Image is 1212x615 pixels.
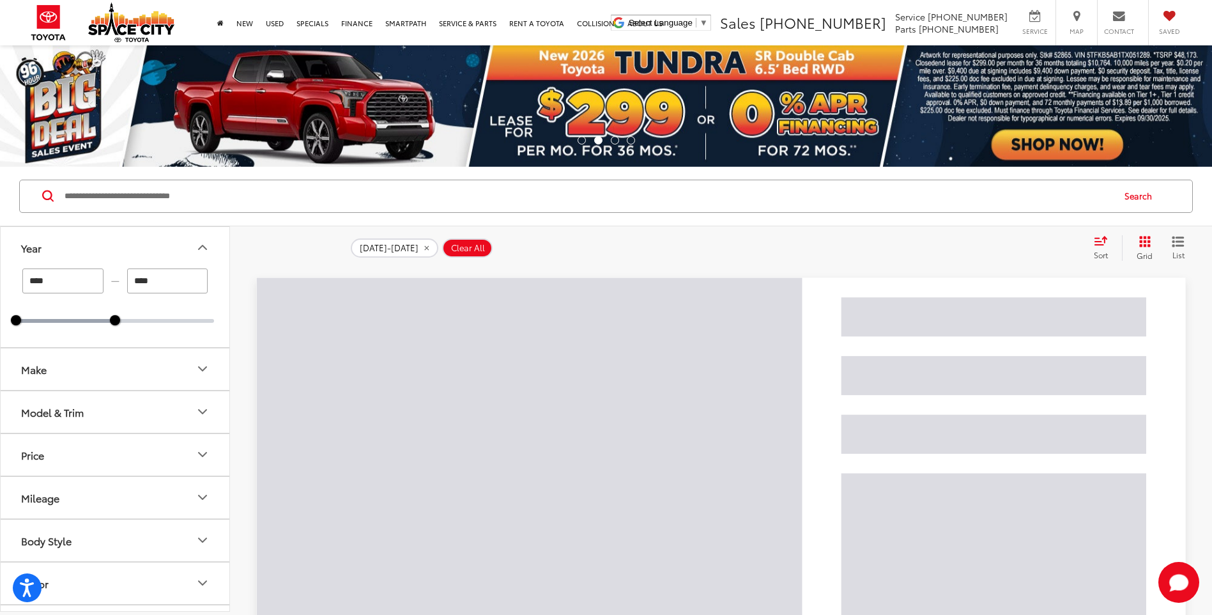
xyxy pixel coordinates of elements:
[928,10,1008,23] span: [PHONE_NUMBER]
[21,242,42,254] div: Year
[1104,27,1134,36] span: Contact
[88,3,174,42] img: Space City Toyota
[1122,235,1162,261] button: Grid View
[1137,250,1153,261] span: Grid
[127,269,208,293] input: maximum
[1020,27,1049,36] span: Service
[21,492,59,504] div: Mileage
[351,238,438,258] button: remove 2024-2025
[1162,235,1194,261] button: List View
[1112,180,1170,212] button: Search
[195,575,210,591] div: Color
[21,534,72,547] div: Body Style
[1094,249,1108,260] span: Sort
[195,240,210,255] div: Year
[1,563,231,604] button: ColorColor
[22,269,104,293] input: minimum
[195,490,210,505] div: Mileage
[1062,27,1091,36] span: Map
[451,243,485,253] span: Clear All
[195,533,210,548] div: Body Style
[1,520,231,561] button: Body StyleBody Style
[1087,235,1122,261] button: Select sort value
[107,276,123,286] span: —
[195,404,210,419] div: Model & Trim
[1158,562,1199,603] button: Toggle Chat Window
[442,238,493,258] button: Clear All
[21,449,44,461] div: Price
[1172,249,1185,260] span: List
[760,12,886,33] span: [PHONE_NUMBER]
[63,181,1112,212] input: Search by Make, Model, or Keyword
[1155,27,1183,36] span: Saved
[21,363,47,375] div: Make
[629,18,693,27] span: Select Language
[720,12,756,33] span: Sales
[700,18,708,27] span: ▼
[895,22,916,35] span: Parts
[195,361,210,377] div: Make
[1158,562,1199,603] svg: Start Chat
[1,477,231,518] button: MileageMileage
[1,227,231,269] button: YearYear
[195,447,210,462] div: Price
[1,391,231,433] button: Model & TrimModel & Trim
[919,22,999,35] span: [PHONE_NUMBER]
[1,348,231,390] button: MakeMake
[1,434,231,476] button: PricePrice
[895,10,925,23] span: Service
[360,243,418,253] span: [DATE]-[DATE]
[21,406,84,418] div: Model & Trim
